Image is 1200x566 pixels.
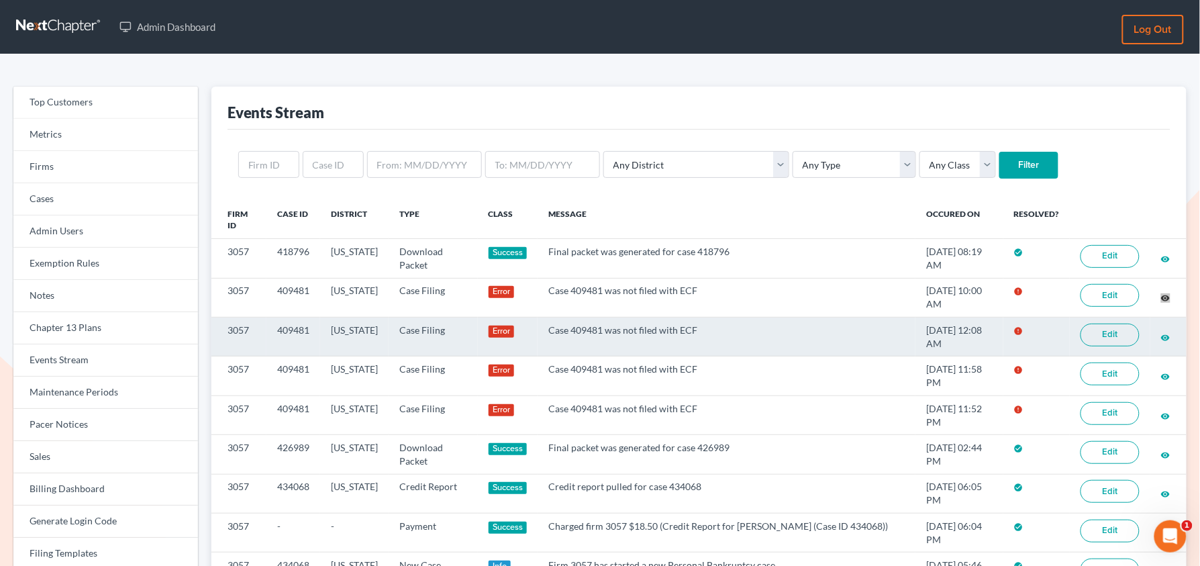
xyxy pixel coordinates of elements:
[1081,402,1140,425] a: Edit
[389,514,478,553] td: Payment
[211,357,266,395] td: 3057
[211,278,266,317] td: 3057
[489,365,515,377] div: Error
[13,280,198,312] a: Notes
[1014,522,1023,532] i: check_circle
[13,344,198,377] a: Events Stream
[1122,15,1184,44] a: Log out
[367,151,482,178] input: From: MM/DD/YYYY
[1161,489,1170,499] i: visibility
[915,318,1003,357] td: [DATE] 12:08 AM
[13,409,198,441] a: Pacer Notices
[1161,252,1170,264] a: visibility
[1014,326,1023,336] i: error
[13,87,198,119] a: Top Customers
[489,404,515,416] div: Error
[1154,520,1187,553] iframe: Intercom live chat
[238,151,299,178] input: Firm ID
[211,395,266,434] td: 3057
[13,312,198,344] a: Chapter 13 Plans
[266,357,320,395] td: 409481
[1161,449,1170,460] a: visibility
[1161,412,1170,421] i: visibility
[211,435,266,474] td: 3057
[228,103,325,122] div: Events Stream
[478,200,538,239] th: Class
[915,278,1003,317] td: [DATE] 10:00 AM
[1161,487,1170,499] a: visibility
[320,200,389,239] th: District
[915,200,1003,239] th: Occured On
[1014,405,1023,414] i: error
[320,474,389,513] td: [US_STATE]
[915,435,1003,474] td: [DATE] 02:44 PM
[1014,444,1023,453] i: check_circle
[915,239,1003,278] td: [DATE] 08:19 AM
[266,278,320,317] td: 409481
[538,200,915,239] th: Message
[489,482,528,494] div: Success
[389,239,478,278] td: Download Packet
[266,474,320,513] td: 434068
[1014,248,1023,257] i: check_circle
[211,514,266,553] td: 3057
[1161,291,1170,303] a: visibility
[1161,451,1170,460] i: visibility
[13,441,198,473] a: Sales
[1014,483,1023,492] i: check_circle
[999,152,1058,179] input: Filter
[538,239,915,278] td: Final packet was generated for case 418796
[389,395,478,434] td: Case Filing
[266,514,320,553] td: -
[489,443,528,455] div: Success
[489,247,528,259] div: Success
[538,435,915,474] td: Final packet was generated for case 426989
[915,357,1003,395] td: [DATE] 11:58 PM
[389,200,478,239] th: Type
[266,318,320,357] td: 409481
[1081,441,1140,464] a: Edit
[320,395,389,434] td: [US_STATE]
[266,435,320,474] td: 426989
[538,318,915,357] td: Case 409481 was not filed with ECF
[1161,331,1170,342] a: visibility
[320,318,389,357] td: [US_STATE]
[1161,410,1170,421] a: visibility
[389,357,478,395] td: Case Filing
[1081,363,1140,385] a: Edit
[303,151,364,178] input: Case ID
[1081,520,1140,543] a: Edit
[211,239,266,278] td: 3057
[1161,293,1170,303] i: visibility
[915,474,1003,513] td: [DATE] 06:05 PM
[485,151,600,178] input: To: MM/DD/YYYY
[1003,200,1070,239] th: Resolved?
[1081,284,1140,307] a: Edit
[538,357,915,395] td: Case 409481 was not filed with ECF
[1081,245,1140,268] a: Edit
[320,514,389,553] td: -
[1081,480,1140,503] a: Edit
[266,395,320,434] td: 409481
[320,278,389,317] td: [US_STATE]
[1161,370,1170,381] a: visibility
[13,377,198,409] a: Maintenance Periods
[13,216,198,248] a: Admin Users
[538,395,915,434] td: Case 409481 was not filed with ECF
[389,474,478,513] td: Credit Report
[1014,287,1023,296] i: error
[320,357,389,395] td: [US_STATE]
[1081,324,1140,346] a: Edit
[538,278,915,317] td: Case 409481 was not filed with ECF
[489,522,528,534] div: Success
[1014,365,1023,375] i: error
[13,119,198,151] a: Metrics
[266,200,320,239] th: Case ID
[320,239,389,278] td: [US_STATE]
[211,318,266,357] td: 3057
[1182,520,1193,531] span: 1
[489,286,515,298] div: Error
[211,474,266,513] td: 3057
[211,200,266,239] th: Firm ID
[13,473,198,506] a: Billing Dashboard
